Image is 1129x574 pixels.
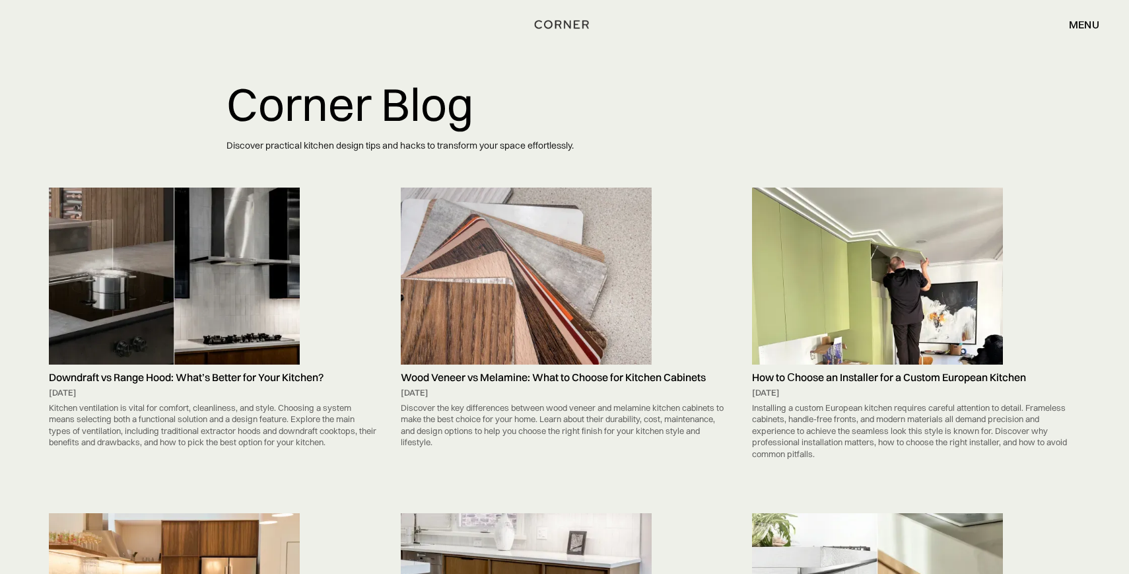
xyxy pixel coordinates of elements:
div: [DATE] [401,387,729,399]
a: How to Сhoose an Installer for a Custom European Kitchen[DATE]Installing a custom European kitche... [745,188,1087,463]
div: menu [1056,13,1099,36]
h5: Downdraft vs Range Hood: What’s Better for Your Kitchen? [49,371,377,384]
div: Installing a custom European kitchen requires careful attention to detail. Frameless cabinets, ha... [752,399,1080,464]
a: home [522,16,607,33]
div: [DATE] [752,387,1080,399]
div: Discover the key differences between wood veneer and melamine kitchen cabinets to make the best c... [401,399,729,452]
a: Wood Veneer vs Melamine: What to Choose for Kitchen Cabinets[DATE]Discover the key differences be... [394,188,736,451]
h5: Wood Veneer vs Melamine: What to Choose for Kitchen Cabinets [401,371,729,384]
div: [DATE] [49,387,377,399]
div: Kitchen ventilation is vital for comfort, cleanliness, and style. Choosing a system means selecti... [49,399,377,452]
div: menu [1069,19,1099,30]
h5: How to Сhoose an Installer for a Custom European Kitchen [752,371,1080,384]
h1: Corner Blog [226,79,903,129]
p: Discover practical kitchen design tips and hacks to transform your space effortlessly. [226,129,903,162]
a: Downdraft vs Range Hood: What’s Better for Your Kitchen?[DATE]Kitchen ventilation is vital for co... [42,188,384,451]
